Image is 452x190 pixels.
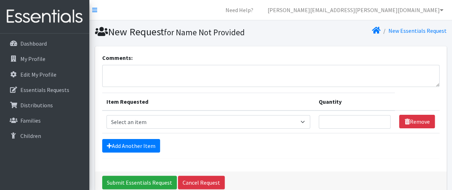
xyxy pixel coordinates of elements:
th: Item Requested [102,93,314,111]
p: My Profile [20,55,45,62]
a: Children [3,129,86,143]
a: New Essentials Request [388,27,447,34]
label: Comments: [102,53,133,62]
a: Cancel Request [178,176,225,189]
a: My Profile [3,52,86,66]
a: [PERSON_NAME][EMAIL_ADDRESS][PERSON_NAME][DOMAIN_NAME] [262,3,449,17]
th: Quantity [314,93,395,111]
a: Dashboard [3,36,86,51]
p: Edit My Profile [20,71,56,78]
a: Distributions [3,98,86,112]
small: for Name Not Provided [164,27,245,37]
p: Dashboard [20,40,47,47]
img: HumanEssentials [3,5,86,29]
p: Distributions [20,102,53,109]
a: Remove [399,115,435,128]
input: Submit Essentials Request [102,176,177,189]
h1: New Request [95,26,268,38]
a: Families [3,113,86,128]
a: Essentials Requests [3,83,86,97]
a: Edit My Profile [3,67,86,82]
a: Need Help? [220,3,259,17]
p: Essentials Requests [20,86,69,93]
p: Families [20,117,41,124]
a: Add Another Item [102,139,160,153]
p: Children [20,132,41,139]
